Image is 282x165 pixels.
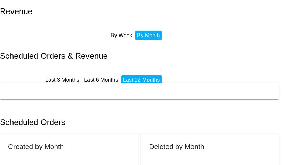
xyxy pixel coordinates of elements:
[149,143,204,150] h2: Deleted by Month
[8,143,64,150] h2: Created by Month
[109,31,134,40] li: By Week
[84,77,118,83] a: Last 6 Months
[135,31,162,40] li: By Month
[45,77,79,83] a: Last 3 Months
[123,77,160,83] a: Last 12 Months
